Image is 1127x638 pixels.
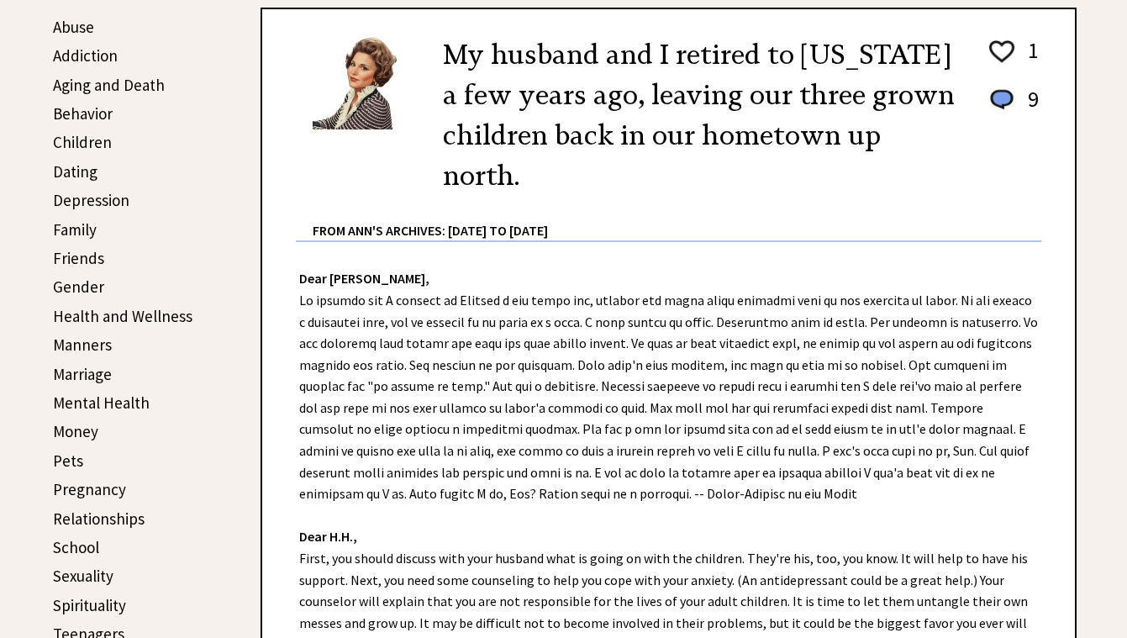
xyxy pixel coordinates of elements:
a: Family [53,219,97,240]
a: Depression [53,190,129,210]
a: Addiction [53,45,118,66]
a: Health and Wellness [53,306,192,326]
a: Pregnancy [53,479,126,499]
a: Relationships [53,509,145,529]
a: Sexuality [53,566,113,586]
a: Dating [53,161,97,182]
td: 1 [1019,36,1040,83]
a: Pets [53,451,83,471]
a: Marriage [53,364,112,384]
a: Abuse [53,17,94,37]
h2: My husband and I retired to [US_STATE] a few years ago, leaving our three grown children back in ... [443,34,961,196]
strong: Dear H.H., [299,528,357,545]
td: 9 [1019,85,1040,129]
a: Children [53,132,112,152]
div: From Ann's Archives: [DATE] to [DATE] [313,196,1041,240]
a: Behavior [53,103,113,124]
img: heart_outline%201.png [987,37,1017,66]
a: Manners [53,335,112,355]
a: Money [53,421,98,441]
a: Spirituality [53,595,126,615]
a: Aging and Death [53,75,165,95]
img: Ann6%20v2%20small.png [313,34,418,129]
img: message_round%201.png [987,87,1017,113]
a: Gender [53,277,104,297]
a: Friends [53,248,104,268]
strong: Dear [PERSON_NAME], [299,270,429,287]
a: Mental Health [53,393,150,413]
a: School [53,537,99,557]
